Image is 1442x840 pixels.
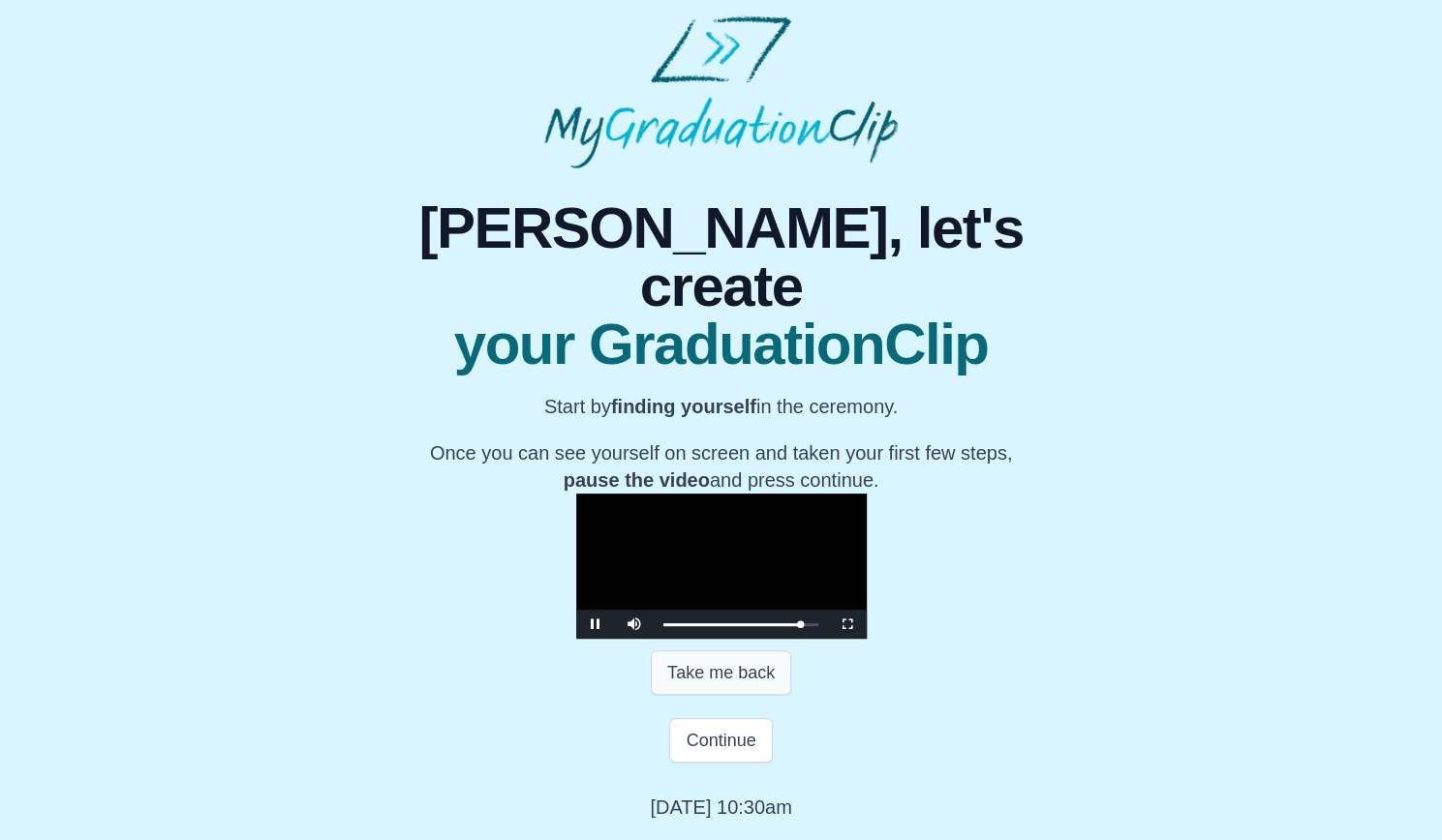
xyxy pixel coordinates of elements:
p: Start by in the ceremony. [360,393,1082,420]
button: Continue [669,718,772,763]
span: your GraduationClip [360,315,1082,374]
span: [PERSON_NAME], let's create [360,199,1082,315]
b: finding yourself [611,396,756,417]
img: MyGraduationClip [544,15,897,168]
div: Progress Bar [663,623,818,626]
p: [DATE] 10:30am [650,794,791,821]
button: Take me back [651,650,791,695]
p: Once you can see yourself on screen and taken your first few steps, and press continue. [360,439,1082,494]
button: Pause [576,610,615,639]
div: Video Player [576,494,867,639]
button: Mute [615,610,654,639]
b: pause the video [564,469,710,491]
button: Fullscreen [828,610,867,639]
